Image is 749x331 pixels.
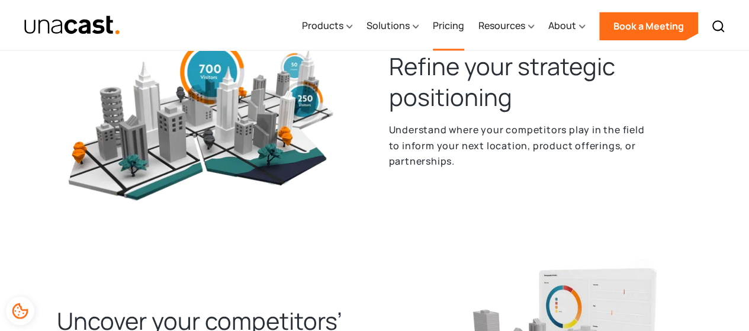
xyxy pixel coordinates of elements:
div: Solutions [367,2,419,50]
a: Book a Meeting [599,12,698,40]
div: Cookie Preferences [6,297,34,325]
p: Understand where your competitors play in the field to inform your next location, product offerin... [389,122,693,169]
a: Pricing [433,2,464,50]
img: Unacast text logo [24,15,120,36]
div: Products [302,18,343,33]
div: About [548,18,576,33]
div: Solutions [367,18,410,33]
div: Resources [478,2,534,50]
div: Products [302,2,352,50]
img: Search icon [711,19,725,33]
div: Resources [478,18,525,33]
a: home [24,15,120,36]
div: About [548,2,585,50]
h2: Refine your strategic positioning [389,51,693,113]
